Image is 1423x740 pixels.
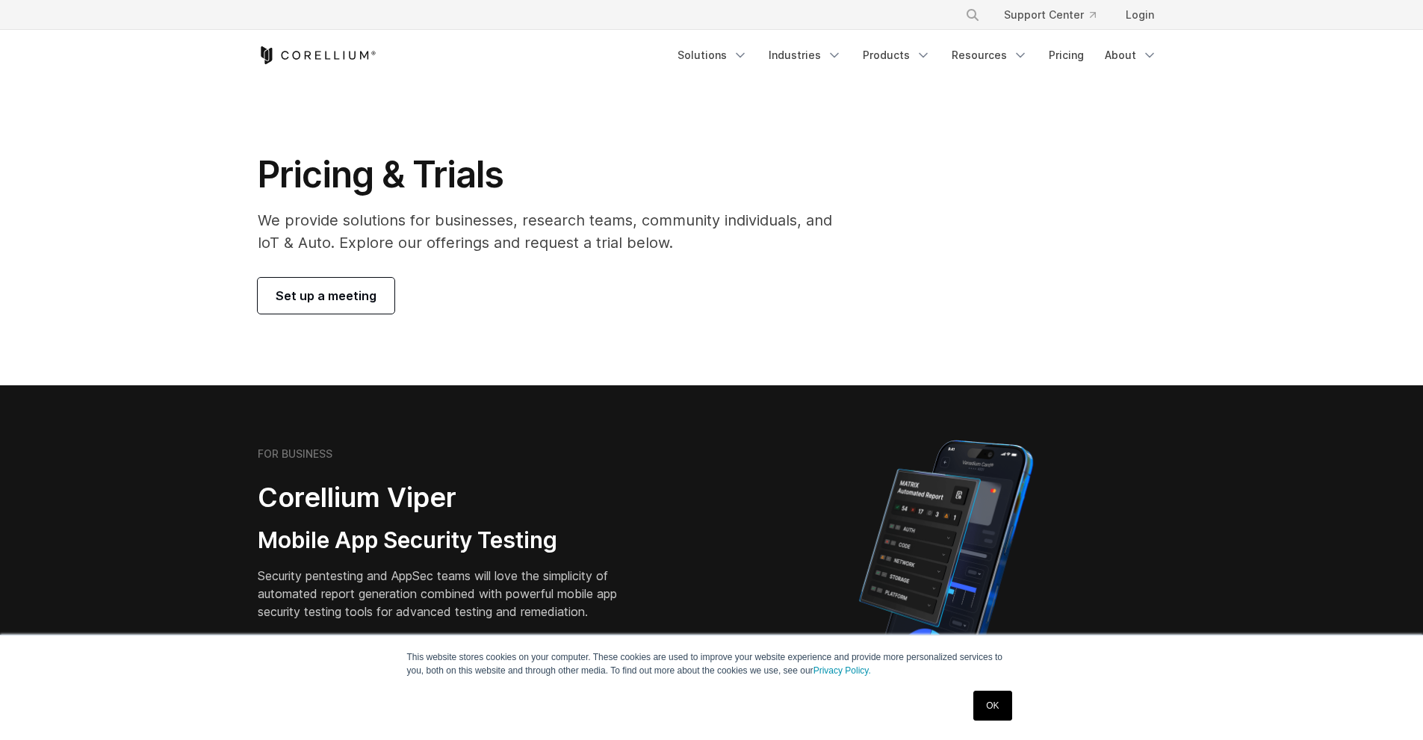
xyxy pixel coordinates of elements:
div: Navigation Menu [669,42,1166,69]
p: We provide solutions for businesses, research teams, community individuals, and IoT & Auto. Explo... [258,209,853,254]
a: Industries [760,42,851,69]
h6: FOR BUSINESS [258,447,332,461]
p: Security pentesting and AppSec teams will love the simplicity of automated report generation comb... [258,567,640,621]
a: Resources [943,42,1037,69]
a: Pricing [1040,42,1093,69]
h3: Mobile App Security Testing [258,526,640,555]
span: Set up a meeting [276,287,376,305]
a: Login [1114,1,1166,28]
img: Corellium MATRIX automated report on iPhone showing app vulnerability test results across securit... [834,433,1058,694]
h1: Pricing & Trials [258,152,853,197]
a: Products [854,42,940,69]
p: This website stores cookies on your computer. These cookies are used to improve your website expe... [407,650,1017,677]
button: Search [959,1,986,28]
a: About [1096,42,1166,69]
a: Support Center [992,1,1108,28]
div: Navigation Menu [947,1,1166,28]
h2: Corellium Viper [258,481,640,514]
a: Corellium Home [258,46,376,64]
a: Set up a meeting [258,278,394,314]
a: OK [973,691,1011,721]
a: Solutions [669,42,757,69]
a: Privacy Policy. [813,665,871,676]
